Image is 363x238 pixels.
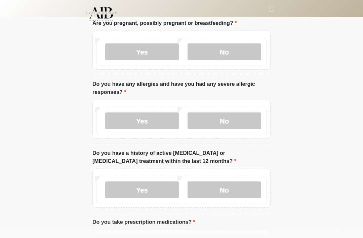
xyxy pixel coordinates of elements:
label: Yes [105,181,179,198]
label: No [188,43,261,60]
label: Yes [105,112,179,129]
label: No [188,181,261,198]
label: No [188,112,261,129]
label: Yes [105,43,179,60]
label: Do you take prescription medications? [92,218,195,226]
img: Allure Infinite Beauty Logo [86,5,118,23]
label: Do you have a history of active [MEDICAL_DATA] or [MEDICAL_DATA] treatment within the last 12 mon... [92,149,271,165]
label: Do you have any allergies and have you had any severe allergic responses? [92,80,271,96]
